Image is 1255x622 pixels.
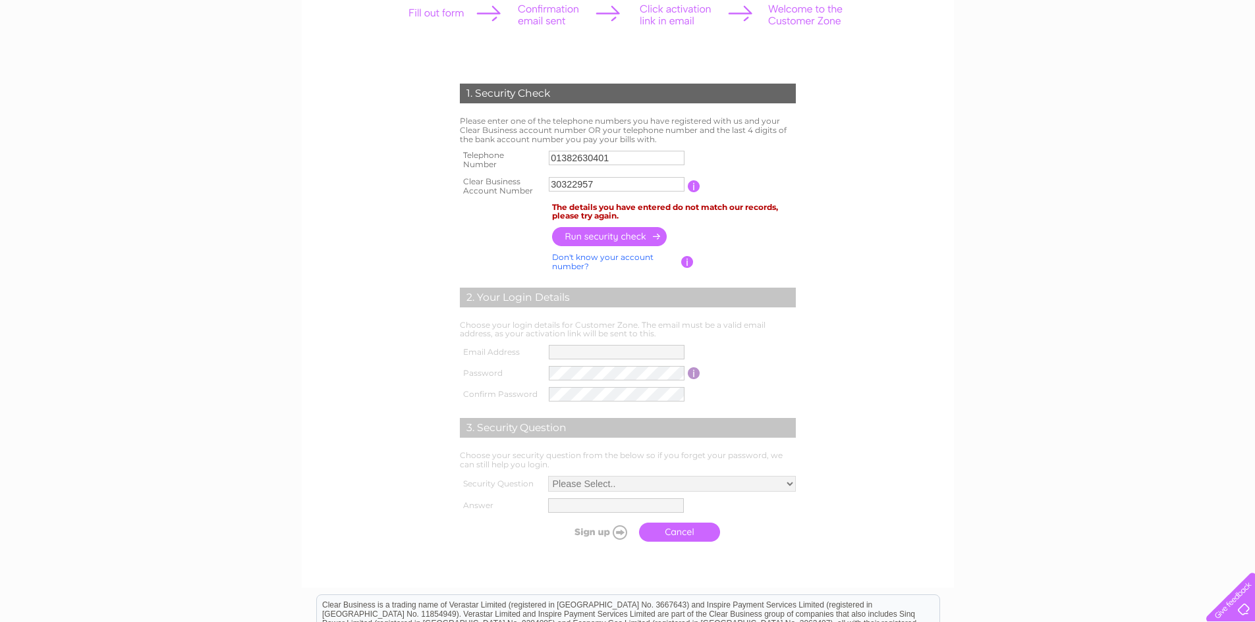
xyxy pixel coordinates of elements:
[639,523,720,542] a: Cancel
[457,473,545,495] th: Security Question
[688,180,700,192] input: Information
[457,495,545,516] th: Answer
[551,523,632,541] input: Submit
[1140,56,1180,66] a: Telecoms
[460,288,796,307] div: 2. Your Login Details
[457,317,799,342] td: Choose your login details for Customer Zone. The email must be a valid email address, as your act...
[1103,56,1132,66] a: Energy
[457,448,799,473] td: Choose your security question from the below so if you forget your password, we can still help yo...
[1215,56,1247,66] a: Contact
[460,84,796,103] div: 1. Security Check
[1071,56,1096,66] a: Water
[460,418,796,438] div: 3. Security Question
[457,173,546,199] th: Clear Business Account Number
[549,199,799,224] td: The details you have entered do not match our records, please try again.
[552,252,654,271] a: Don't know your account number?
[44,34,111,74] img: logo.png
[681,256,694,268] input: Information
[688,367,700,379] input: Information
[457,363,546,384] th: Password
[1188,56,1207,66] a: Blog
[457,113,799,147] td: Please enter one of the telephone numbers you have registered with us and your Clear Business acc...
[457,342,546,363] th: Email Address
[457,384,546,405] th: Confirm Password
[457,147,546,173] th: Telephone Number
[317,7,939,64] div: Clear Business is a trading name of Verastar Limited (registered in [GEOGRAPHIC_DATA] No. 3667643...
[1007,7,1098,23] a: 0333 014 3131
